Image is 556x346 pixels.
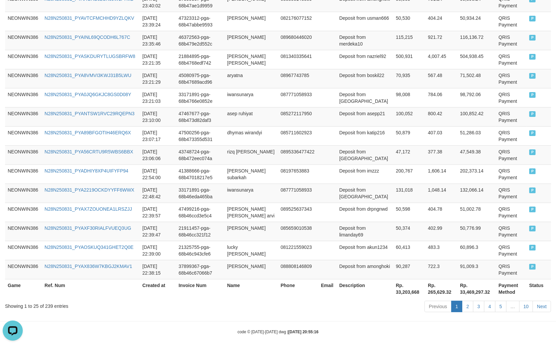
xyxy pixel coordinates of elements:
td: Deposit from [GEOGRAPHIC_DATA] [336,184,393,203]
td: 21911457-pga-68b46cc321f12 [176,222,225,241]
td: [DATE] 23:21:03 [140,88,176,107]
td: 50,776.99 [457,222,496,241]
span: PAID [529,92,536,98]
button: Open LiveChat chat widget [3,3,23,23]
td: QRIS Payment [496,50,526,69]
td: 402.99 [425,222,457,241]
td: [DATE] 22:48:42 [140,184,176,203]
td: [DATE] 23:39:24 [140,12,176,31]
span: PAID [529,207,536,212]
td: 47,549.38 [457,145,496,164]
td: [DATE] 23:06:06 [140,145,176,164]
td: 089525637343 [278,203,318,222]
td: [DATE] 23:21:29 [140,69,176,88]
td: QRIS Payment [496,222,526,241]
a: N28N250831_PYA56CRTU9R5WBS6BBX [45,149,133,154]
td: 100,052 [393,107,425,126]
td: 41388666-pga-68b47018217e5 [176,164,225,184]
span: PAID [529,73,536,79]
td: NEONWIN386 [5,50,42,69]
td: [PERSON_NAME] [225,12,278,31]
td: 089680446020 [278,31,318,50]
td: 47499216-pga-68b46ccd3e5c4 [176,203,225,222]
span: PAID [529,226,536,231]
td: 50,879 [393,126,425,145]
td: 082176077152 [278,12,318,31]
a: 3 [473,301,484,312]
td: 91,009.3 [457,260,496,279]
a: N28N250831_PYAOSKUQ341GHET2Q0E [45,245,134,250]
td: 71,502.48 [457,69,496,88]
a: 10 [519,301,533,312]
td: 08967743785 [278,69,318,88]
td: [DATE] 22:39:47 [140,222,176,241]
td: 567.48 [425,69,457,88]
a: 4 [484,301,495,312]
td: Deposit from [GEOGRAPHIC_DATA] [336,145,393,164]
th: Name [225,279,278,298]
td: 085659010538 [278,222,318,241]
td: [DATE] 23:21:35 [140,50,176,69]
td: 407.03 [425,126,457,145]
td: [DATE] 23:35:46 [140,31,176,50]
td: QRIS Payment [496,203,526,222]
div: Showing 1 to 25 of 239 entries [5,300,227,309]
a: N28N250831_PYA8VMVI3KWJ31B5LWU [45,73,131,78]
a: 2 [462,301,473,312]
td: 081221559023 [278,241,318,260]
td: [DATE] 23:07:17 [140,126,176,145]
a: N28N250831_PYA89BFGOTIH46ERQ6X [45,130,131,135]
th: Rp. 265,629.32 [425,279,457,298]
td: [PERSON_NAME] [PERSON_NAME] [225,50,278,69]
td: 47323312-pga-68b47abbe9593 [176,12,225,31]
a: Previous [424,301,451,312]
a: N28N250831_PYAX7ZOUONEA1LRSZJJ [45,206,132,212]
td: 500,931 [393,50,425,69]
span: PAID [529,130,536,136]
a: Next [533,301,551,312]
td: 60,413 [393,241,425,260]
th: Status [527,279,551,298]
td: iwansunarya [225,88,278,107]
th: Rp. 33,469,297.32 [457,279,496,298]
td: [PERSON_NAME] [225,222,278,241]
td: 47,172 [393,145,425,164]
span: PAID [529,111,536,117]
td: [DATE] 22:38:15 [140,260,176,279]
td: Deposit from katip216 [336,126,393,145]
td: NEONWIN386 [5,164,42,184]
td: 4,007.45 [425,50,457,69]
a: … [506,301,520,312]
a: 5 [495,301,506,312]
td: [PERSON_NAME] [225,260,278,279]
td: QRIS Payment [496,184,526,203]
td: Deposit from [GEOGRAPHIC_DATA] [336,88,393,107]
th: Rp. 33,203,668 [393,279,425,298]
th: Created at [140,279,176,298]
small: code © [DATE]-[DATE] dwg | [238,330,319,334]
th: Ref. Num [42,279,140,298]
td: [PERSON_NAME] [PERSON_NAME] arvi [225,203,278,222]
td: [PERSON_NAME] subarkah [225,164,278,184]
td: 50,934.24 [457,12,496,31]
th: Invoice Num [176,279,225,298]
td: 98,008 [393,88,425,107]
td: NEONWIN386 [5,222,42,241]
td: Deposit from boskil22 [336,69,393,88]
td: 132,066.14 [457,184,496,203]
td: Deposit from imzzz [336,164,393,184]
td: 90,287 [393,260,425,279]
td: QRIS Payment [496,164,526,184]
td: 50,530 [393,12,425,31]
td: NEONWIN386 [5,203,42,222]
td: 50,374 [393,222,425,241]
a: N28N250831_PYAX836W7KBGJ2KMAV1 [45,264,132,269]
td: dhymas wirandyi [225,126,278,145]
td: 921.72 [425,31,457,50]
td: 404.24 [425,12,457,31]
td: 21884895-pga-68b4768edf742 [176,50,225,69]
td: lucky [PERSON_NAME] [225,241,278,260]
td: 98,792.06 [457,88,496,107]
th: Description [336,279,393,298]
td: QRIS Payment [496,126,526,145]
